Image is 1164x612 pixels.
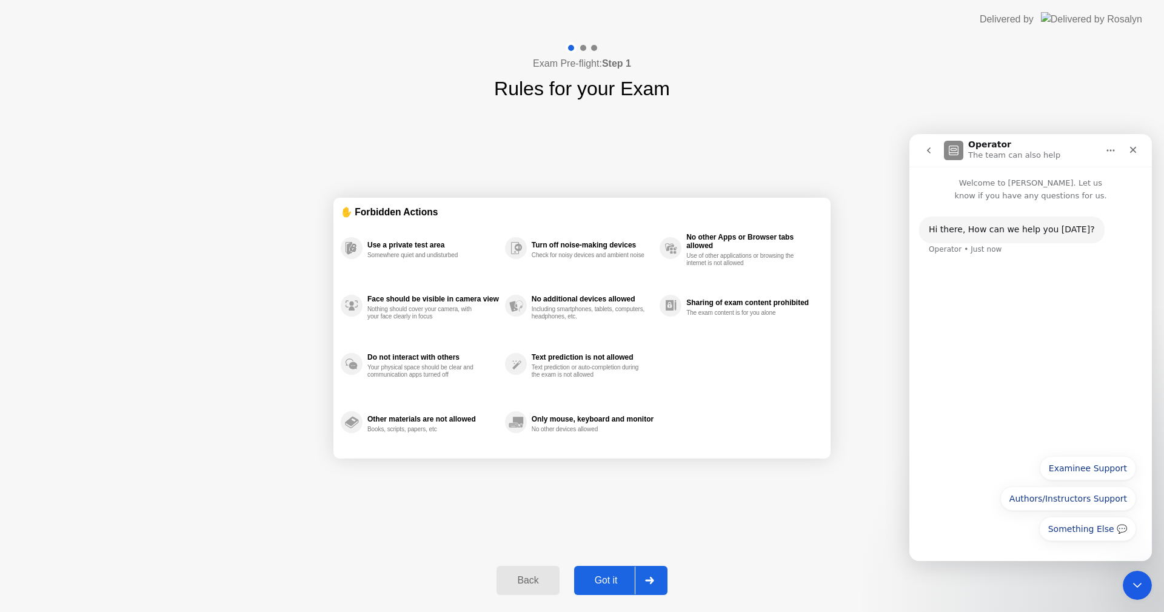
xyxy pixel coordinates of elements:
[532,364,646,378] div: Text prediction or auto-completion during the exam is not allowed
[367,426,482,433] div: Books, scripts, papers, etc
[532,306,646,320] div: Including smartphones, tablets, computers, headphones, etc.
[533,56,631,71] h4: Exam Pre-flight:
[367,241,499,249] div: Use a private test area
[686,233,817,250] div: No other Apps or Browser tabs allowed
[1123,571,1152,600] iframe: Intercom live chat
[532,241,654,249] div: Turn off noise-making devices
[602,58,631,69] b: Step 1
[500,575,555,586] div: Back
[980,12,1034,27] div: Delivered by
[367,306,482,320] div: Nothing should cover your camera, with your face clearly in focus
[1041,12,1142,26] img: Delivered by Rosalyn
[909,134,1152,561] iframe: Intercom live chat
[686,298,817,307] div: Sharing of exam content prohibited
[367,252,482,259] div: Somewhere quiet and undisturbed
[367,415,499,423] div: Other materials are not allowed
[367,364,482,378] div: Your physical space should be clear and communication apps turned off
[686,252,801,267] div: Use of other applications or browsing the internet is not allowed
[686,309,801,317] div: The exam content is for you alone
[494,74,670,103] h1: Rules for your Exam
[578,575,635,586] div: Got it
[367,353,499,361] div: Do not interact with others
[367,295,499,303] div: Face should be visible in camera view
[574,566,667,595] button: Got it
[532,415,654,423] div: Only mouse, keyboard and monitor
[532,252,646,259] div: Check for noisy devices and ambient noise
[532,426,646,433] div: No other devices allowed
[341,205,823,219] div: ✋ Forbidden Actions
[532,295,654,303] div: No additional devices allowed
[532,353,654,361] div: Text prediction is not allowed
[497,566,559,595] button: Back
